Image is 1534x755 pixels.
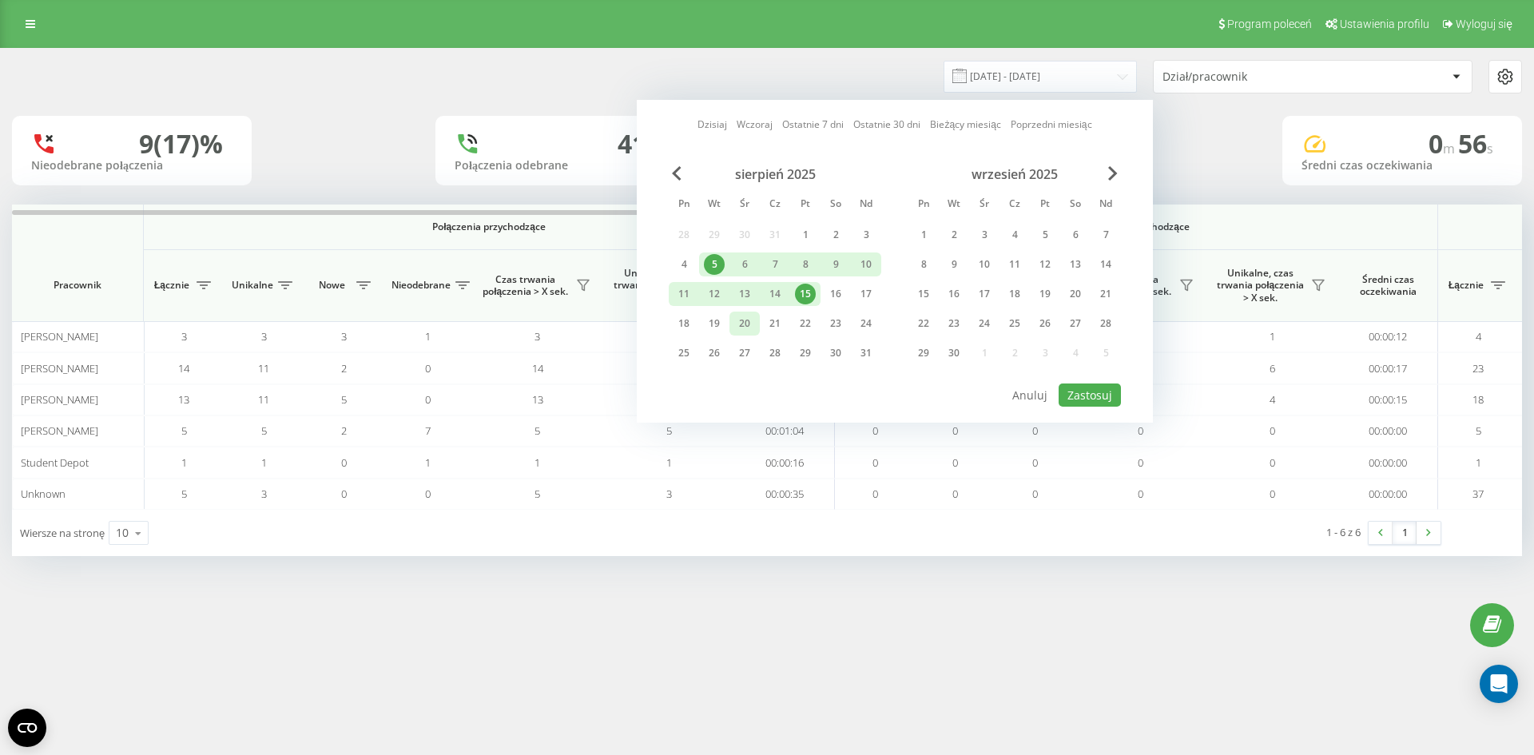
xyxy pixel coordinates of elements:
[944,254,964,275] div: 9
[974,254,995,275] div: 10
[908,252,939,276] div: pon 8 wrz 2025
[1480,665,1518,703] div: Open Intercom Messenger
[341,423,347,438] span: 2
[969,282,999,306] div: śr 17 wrz 2025
[699,341,729,365] div: wt 26 sie 2025
[672,193,696,217] abbr: poniedziałek
[704,254,725,275] div: 5
[20,526,105,540] span: Wiersze na stronę
[856,254,876,275] div: 10
[341,487,347,501] span: 0
[763,193,787,217] abbr: czwartek
[611,267,703,304] span: Unikalne, czas trwania połączenia > X sek.
[729,312,760,336] div: śr 20 sie 2025
[1003,193,1027,217] abbr: czwartek
[999,252,1030,276] div: czw 11 wrz 2025
[825,313,846,334] div: 23
[729,282,760,306] div: śr 13 sie 2025
[8,709,46,747] button: Open CMP widget
[535,487,540,501] span: 5
[1033,193,1057,217] abbr: piątek
[1270,487,1275,501] span: 0
[793,193,817,217] abbr: piątek
[825,225,846,245] div: 2
[760,252,790,276] div: czw 7 sie 2025
[699,252,729,276] div: wt 5 sie 2025
[790,252,821,276] div: pt 8 sie 2025
[913,284,934,304] div: 15
[821,223,851,247] div: sob 2 sie 2025
[21,455,89,470] span: Student Depot
[735,447,835,478] td: 00:00:16
[733,193,757,217] abbr: środa
[455,159,656,173] div: Połączenia odebrane
[1138,455,1143,470] span: 0
[1429,126,1458,161] span: 0
[1032,423,1038,438] span: 0
[1443,140,1458,157] span: m
[1035,284,1055,304] div: 19
[1065,225,1086,245] div: 6
[952,487,958,501] span: 0
[674,313,694,334] div: 18
[232,279,273,292] span: Unikalne
[1338,415,1438,447] td: 00:00:00
[760,312,790,336] div: czw 21 sie 2025
[116,525,129,541] div: 10
[425,423,431,438] span: 7
[1302,159,1503,173] div: Średni czas oczekiwania
[1270,392,1275,407] span: 4
[795,343,816,364] div: 29
[1060,312,1091,336] div: sob 27 wrz 2025
[1094,193,1118,217] abbr: niedziela
[1091,252,1121,276] div: ndz 14 wrz 2025
[261,487,267,501] span: 3
[1270,361,1275,376] span: 6
[908,282,939,306] div: pon 15 wrz 2025
[939,223,969,247] div: wt 2 wrz 2025
[939,341,969,365] div: wt 30 wrz 2025
[425,487,431,501] span: 0
[1030,223,1060,247] div: pt 5 wrz 2025
[735,415,835,447] td: 00:01:04
[944,343,964,364] div: 30
[913,225,934,245] div: 1
[851,252,881,276] div: ndz 10 sie 2025
[669,341,699,365] div: pon 25 sie 2025
[1458,126,1493,161] span: 56
[854,193,878,217] abbr: niedziela
[795,284,816,304] div: 15
[1095,284,1116,304] div: 21
[425,361,431,376] span: 0
[908,166,1121,182] div: wrzesień 2025
[261,423,267,438] span: 5
[341,455,347,470] span: 0
[974,313,995,334] div: 24
[1035,254,1055,275] div: 12
[697,117,727,132] a: Dzisiaj
[734,343,755,364] div: 27
[669,282,699,306] div: pon 11 sie 2025
[618,129,646,159] div: 41
[734,313,755,334] div: 20
[479,273,571,298] span: Czas trwania połączenia > X sek.
[699,282,729,306] div: wt 12 sie 2025
[760,341,790,365] div: czw 28 sie 2025
[790,223,821,247] div: pt 1 sie 2025
[1030,252,1060,276] div: pt 12 wrz 2025
[666,487,672,501] span: 3
[999,282,1030,306] div: czw 18 wrz 2025
[1338,384,1438,415] td: 00:00:15
[765,284,785,304] div: 14
[1340,18,1429,30] span: Ustawienia profilu
[152,279,192,292] span: Łącznie
[1456,18,1512,30] span: Wyloguj się
[939,252,969,276] div: wt 9 wrz 2025
[1338,321,1438,352] td: 00:00:12
[261,455,267,470] span: 1
[939,312,969,336] div: wt 23 wrz 2025
[795,254,816,275] div: 8
[765,254,785,275] div: 7
[1214,267,1306,304] span: Unikalne, czas trwania połączenia > X sek.
[1476,423,1481,438] span: 5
